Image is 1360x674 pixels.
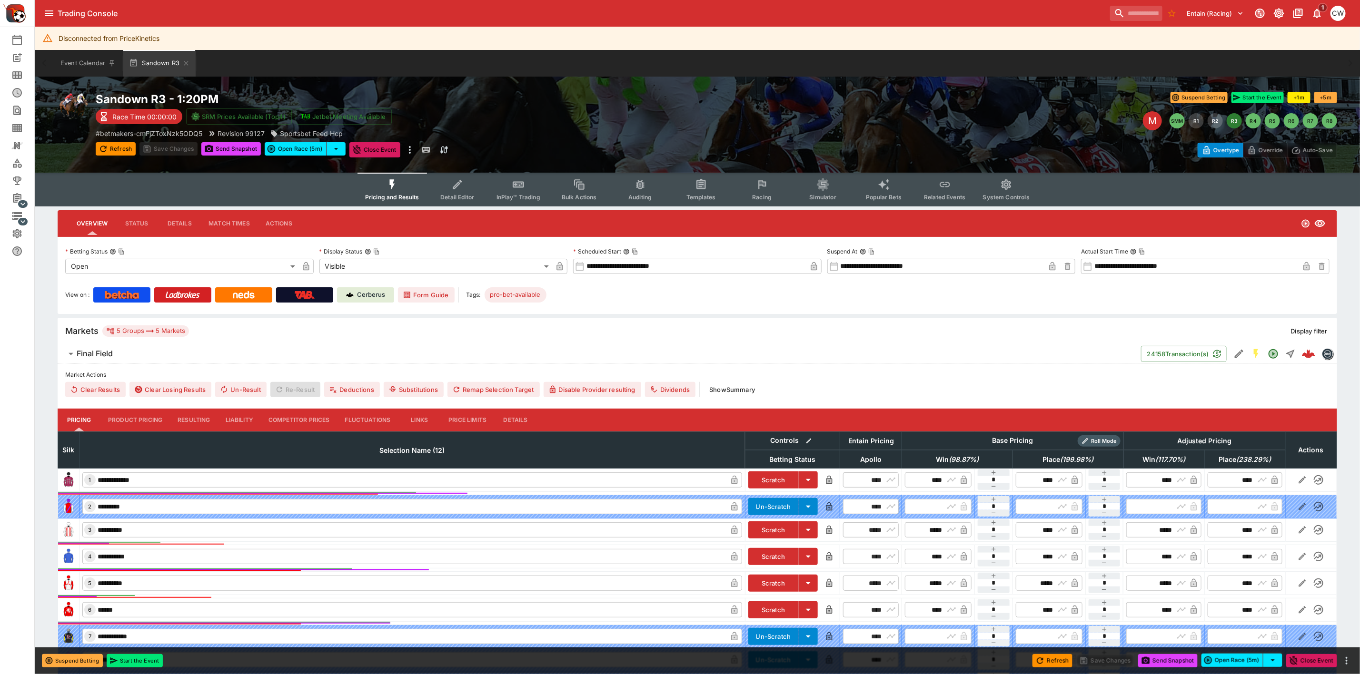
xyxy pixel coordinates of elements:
[65,382,126,397] button: Clear Results
[1143,111,1162,130] div: Edit Meeting
[87,527,94,533] span: 3
[748,471,799,488] button: Scratch
[745,431,840,450] th: Controls
[704,382,761,397] button: ShowSummary
[1282,345,1299,362] button: Straight
[1341,655,1352,666] button: more
[748,548,799,565] button: Scratch
[544,382,641,397] button: Disable Provider resulting
[1155,454,1185,465] em: ( 117.70 %)
[61,499,76,514] img: runner 2
[11,105,38,116] div: Search
[1322,349,1333,359] img: betmakers
[123,50,196,77] button: Sandown R3
[87,633,93,640] span: 7
[1285,323,1333,339] button: Display filter
[87,553,94,560] span: 4
[87,606,94,613] span: 6
[319,259,553,274] div: Visible
[59,29,159,47] div: Disconnected from PriceKinetics
[65,368,1330,382] label: Market Actions
[270,382,320,397] span: Re-Result
[61,522,76,537] img: runner 3
[373,248,380,255] button: Copy To Clipboard
[295,291,315,299] img: TabNZ
[1138,654,1198,667] button: Send Snapshot
[1208,454,1281,465] span: Place(238.29%)
[989,435,1037,447] div: Base Pricing
[218,409,261,431] button: Liability
[748,601,799,618] button: Scratch
[623,248,630,255] button: Scheduled StartCopy To Clipboard
[1322,113,1337,128] button: R8
[467,287,481,303] label: Tags:
[109,248,116,255] button: Betting StatusCopy To Clipboard
[58,92,88,122] img: horse_racing.png
[1265,345,1282,362] button: Open
[485,287,546,303] div: Betting Target: cerberus
[11,210,38,222] div: Infrastructure
[1198,143,1243,157] button: Overtype
[215,382,266,397] span: Un-Result
[61,576,76,591] img: runner 5
[11,193,38,204] div: Management
[748,498,799,515] button: Un-Scratch
[398,287,455,303] a: Form Guide
[404,142,416,157] button: more
[96,142,136,156] button: Refresh
[87,580,94,586] span: 5
[1139,248,1145,255] button: Copy To Clipboard
[96,92,716,107] h2: Copy To Clipboard
[61,549,76,564] img: runner 4
[840,431,902,450] th: Entain Pricing
[324,382,380,397] button: Deductions
[496,194,540,201] span: InPlay™ Trading
[1198,143,1337,157] div: Start From
[105,291,139,299] img: Betcha
[1246,113,1261,128] button: R4
[1208,113,1223,128] button: R2
[186,108,292,125] button: SRM Prices Available (Top4)
[485,290,546,300] span: pro-bet-available
[87,477,93,483] span: 1
[1132,454,1196,465] span: Win(117.70%)
[58,409,100,431] button: Pricing
[983,194,1030,201] span: System Controls
[803,435,815,447] button: Bulk edit
[11,140,38,151] div: Nexus Entities
[1248,345,1265,362] button: SGM Enabled
[11,175,38,186] div: Tournaments
[1181,6,1250,21] button: Select Tenant
[65,287,89,303] label: View on :
[759,454,826,465] span: Betting Status
[65,247,108,255] p: Betting Status
[628,194,652,201] span: Auditing
[1302,347,1315,361] div: b4fbf09e-a6cb-4c82-81d7-d8fa641bca36
[258,212,300,235] button: Actions
[265,142,346,156] div: split button
[270,128,343,138] div: Sportsbet Feed Hcp
[11,87,38,98] div: Futures
[357,173,1037,206] div: Event type filters
[1081,247,1128,255] p: Actual Start Time
[1259,145,1283,155] p: Override
[686,194,715,201] span: Templates
[61,629,76,644] img: runner 7
[129,382,211,397] button: Clear Losing Results
[1299,344,1318,363] a: b4fbf09e-a6cb-4c82-81d7-d8fa641bca36
[1164,6,1180,21] button: No Bookmarks
[319,247,363,255] p: Display Status
[11,34,38,46] div: Event Calendar
[106,325,185,337] div: 5 Groups 5 Markets
[1141,346,1227,362] button: 24158Transaction(s)
[280,128,343,138] p: Sportsbet Feed Hcp
[1032,654,1072,667] button: Refresh
[165,291,200,299] img: Ladbrokes
[261,409,338,431] button: Competitor Prices
[949,454,979,465] em: ( 98.87 %)
[1213,145,1239,155] p: Overtype
[170,409,218,431] button: Resulting
[748,628,799,645] button: Un-Scratch
[1318,3,1328,12] span: 1
[1087,437,1121,445] span: Roll Mode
